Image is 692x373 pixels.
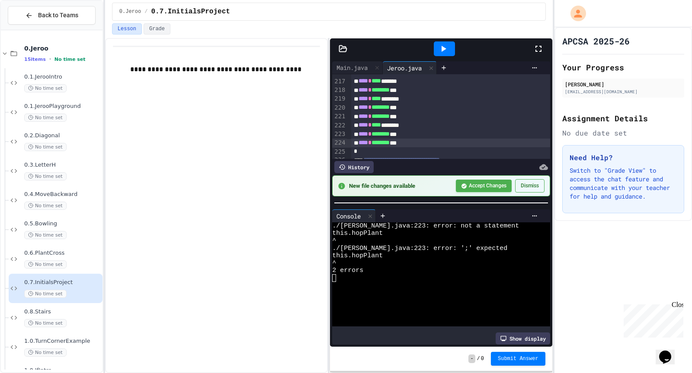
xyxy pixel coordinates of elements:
span: Back to Teams [38,11,78,20]
div: No due date set [562,128,684,138]
span: 0.Jeroo [24,44,101,52]
span: ./[PERSON_NAME].java:223: error: ';' expected [332,245,507,252]
div: Jeroo.java [383,61,437,74]
div: Chat with us now!Close [3,3,60,55]
div: 225 [332,148,346,156]
div: Show display [496,332,550,345]
div: History [334,161,374,173]
div: Console [332,212,365,221]
div: [EMAIL_ADDRESS][DOMAIN_NAME] [565,89,682,95]
div: 221 [332,112,346,121]
div: 222 [332,121,346,130]
span: / [144,8,147,15]
span: 15 items [24,57,46,62]
span: No time set [24,84,67,92]
span: this.hopPlant [332,252,383,259]
span: 0.7.InitialsProject [24,279,101,286]
button: Accept Changes [456,180,512,192]
span: 2 errors [332,267,363,274]
button: Lesson [112,23,142,35]
span: 0.1.JerooPlayground [24,103,101,110]
p: Switch to "Grade View" to access the chat feature and communicate with your teacher for help and ... [570,166,677,201]
div: 219 [332,95,346,103]
div: Main.java [332,63,372,72]
span: • [49,56,51,63]
span: No time set [24,172,67,180]
span: - [468,354,475,363]
span: No time set [24,290,67,298]
div: 223 [332,130,346,139]
button: Dismiss [515,179,545,193]
span: No time set [24,202,67,210]
span: 0.7.InitialsProject [151,6,230,17]
div: [PERSON_NAME] [565,80,682,88]
span: No time set [24,143,67,151]
div: Console [332,209,376,222]
span: / [477,355,480,362]
span: 0 [481,355,484,362]
span: 0.1.JerooIntro [24,73,101,81]
div: 217 [332,77,346,86]
span: No time set [54,57,86,62]
span: No time set [24,114,67,122]
div: Jeroo.java [383,63,426,73]
button: Grade [144,23,170,35]
span: this.hopPlant [332,230,383,237]
div: 226 [332,156,346,164]
span: 0.5.Bowling [24,220,101,228]
span: 0.3.LetterH [24,161,101,169]
div: 218 [332,86,346,95]
span: 0.Jeroo [119,8,141,15]
h2: Assignment Details [562,112,684,124]
span: No time set [24,231,67,239]
button: Submit Answer [491,352,545,366]
h1: APCSA 2025-26 [562,35,630,47]
div: My Account [561,3,588,23]
iframe: chat widget [656,338,683,364]
span: 0.4.MoveBackward [24,191,101,198]
span: 0.6.PlantCross [24,250,101,257]
span: New file changes available [349,182,450,190]
button: Back to Teams [8,6,96,25]
span: 0.8.Stairs [24,308,101,316]
h2: Your Progress [562,61,684,73]
div: 220 [332,104,346,112]
span: 1.0.TurnCornerExample [24,338,101,345]
span: No time set [24,348,67,357]
h3: Need Help? [570,152,677,163]
span: 0.2.Diagonal [24,132,101,139]
span: Submit Answer [498,355,538,362]
span: No time set [24,319,67,327]
iframe: chat widget [620,301,683,338]
div: Main.java [332,61,383,74]
span: ./[PERSON_NAME].java:223: error: not a statement [332,222,519,230]
div: 224 [332,139,346,147]
span: ^ [332,259,336,267]
span: ^ [332,237,336,244]
span: No time set [24,260,67,269]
